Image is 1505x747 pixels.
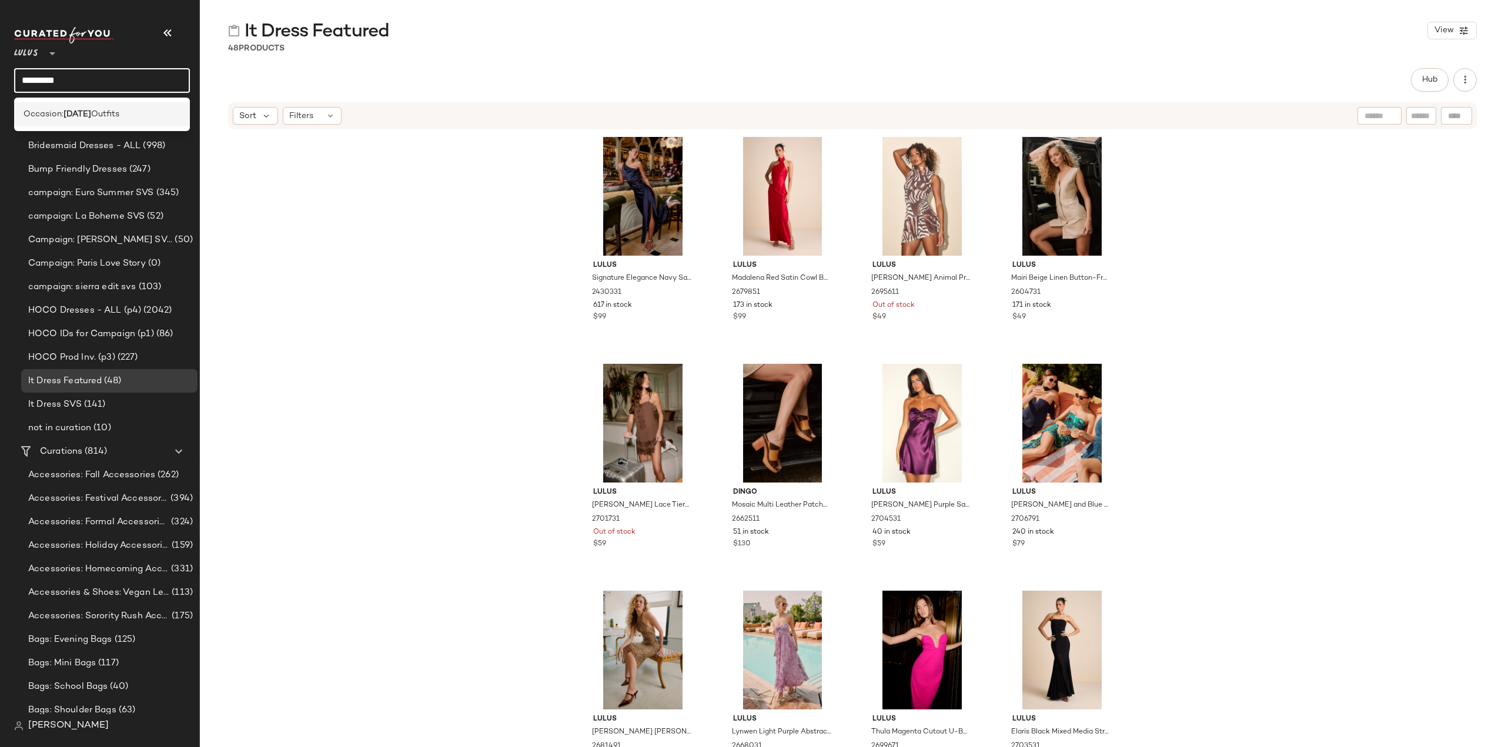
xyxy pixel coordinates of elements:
span: (117) [96,656,119,670]
div: Products [228,42,285,55]
span: Bridesmaid Dresses - ALL [28,139,141,153]
span: Campaign: Paris Love Story [28,257,146,270]
span: (40) [108,680,128,694]
span: [PERSON_NAME] and Blue Abstract Strapless Sash Mini Dress [1011,500,1111,511]
span: (394) [168,492,193,505]
span: 2704531 [871,514,901,525]
img: 2695611_02_front_2025-07-15.jpg [863,137,981,256]
b: [DATE] [63,108,91,120]
span: [PERSON_NAME] Lace Tiered Mini Dress [592,500,691,511]
span: HOCO Dresses - ALL (p4) [28,304,141,317]
span: Outfits [91,108,119,120]
span: campaign: La Boheme SVS [28,210,145,223]
span: (247) [127,163,150,176]
span: Lulus [593,487,693,498]
span: It Dress Featured [245,20,389,43]
span: Madalena Red Satin Cowl Back Maxi Dress [732,273,831,284]
span: Lulus [733,714,832,725]
span: (998) [141,139,165,153]
span: campaign: Euro Summer SVS [28,186,154,200]
span: Accessories: Homecoming Accessories [28,562,169,576]
span: 617 in stock [593,300,632,311]
span: (324) [169,515,193,529]
span: $59 [872,539,885,550]
span: (141) [82,398,106,411]
span: Mosaic Multi Leather Patchwork Wooden Platform Slide Sandals [732,500,831,511]
span: $99 [733,312,746,323]
span: 2701731 [592,514,620,525]
span: Lynwen Light Purple Abstract Pleated Strapless Maxi Dress [732,727,831,738]
span: $99 [593,312,606,323]
span: 2662511 [732,514,760,525]
span: Accessories: Formal Accessories [28,515,169,529]
span: Occasion: [24,108,63,120]
button: View [1427,22,1477,39]
span: Campaign: [PERSON_NAME] SVS [28,233,172,247]
span: Lulus [872,260,972,271]
button: Hub [1411,68,1449,92]
span: Hub [1422,75,1438,85]
span: 2679851 [732,287,760,298]
span: (0) [146,257,160,270]
span: not in curation [28,421,91,435]
span: Lulus [872,714,972,725]
span: Sort [239,110,256,122]
span: Thula Magenta Cutout U-Bar Column Maxi Dress [871,727,971,738]
span: Lulus [1012,260,1112,271]
span: 48 [228,44,239,53]
img: svg%3e [14,721,24,731]
img: 12992141_2668031.jpg [724,591,842,709]
span: Signature Elegance Navy Satin One-Shoulder Maxi Dress [592,273,691,284]
img: 12992481_2662511.jpg [724,364,842,483]
span: 173 in stock [733,300,772,311]
span: (345) [154,186,179,200]
span: (86) [154,327,173,341]
span: Accessories: Festival Accessories [28,492,168,505]
img: 12991441_2701731.jpg [584,364,702,483]
span: Lulus [593,260,693,271]
span: [PERSON_NAME] [PERSON_NAME] Backless Midi Dress [592,727,691,738]
span: HOCO IDs for Campaign (p1) [28,327,154,341]
span: It Dress SVS [28,398,82,411]
img: 2703531_02_front_2025-07-09.jpg [1003,591,1121,709]
span: $49 [872,312,886,323]
span: $130 [733,539,751,550]
span: 2430331 [592,287,621,298]
span: (814) [82,445,107,458]
span: Lulus [872,487,972,498]
span: Elaris Black Mixed Media Strapless Maxi Dress [1011,727,1111,738]
span: $59 [593,539,606,550]
span: It Dress Featured [28,374,102,388]
img: svg%3e [228,25,240,36]
span: campaign: sierra edit svs [28,280,136,294]
span: 171 in stock [1012,300,1051,311]
span: Dingo [733,487,832,498]
span: Bags: Mini Bags [28,656,96,670]
span: 2604731 [1011,287,1041,298]
span: Bags: School Bags [28,680,108,694]
span: 51 in stock [733,527,769,538]
span: 2695611 [871,287,899,298]
img: 2704531_01_hero_2025-07-14.jpg [863,364,981,483]
span: View [1434,26,1454,35]
img: 2679851_02_front_2025-07-09.jpg [724,137,842,256]
span: $79 [1012,539,1025,550]
span: (262) [155,468,179,482]
span: Accessories: Sorority Rush Accessories [28,609,169,623]
span: Mairi Beige Linen Button-Front Sleeveless Mini Dress [1011,273,1111,284]
span: Curations [40,445,82,458]
span: (63) [116,704,136,717]
span: [PERSON_NAME] Animal Print Mesh Mock Neck Mini Dress [871,273,971,284]
span: Lulus [14,40,38,61]
span: Bump Friendly Dresses [28,163,127,176]
span: $49 [1012,312,1026,323]
span: (50) [172,233,193,247]
span: (159) [169,539,193,552]
span: 240 in stock [1012,527,1054,538]
span: (48) [102,374,121,388]
span: 2706791 [1011,514,1039,525]
img: 12995481_2699671.jpg [863,591,981,709]
span: (227) [115,351,138,364]
span: (10) [91,421,111,435]
img: cfy_white_logo.C9jOOHJF.svg [14,27,114,43]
